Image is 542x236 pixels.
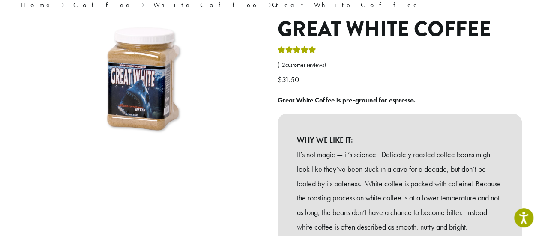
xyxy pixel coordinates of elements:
[278,17,522,42] h1: Great White Coffee
[278,96,416,105] b: Great White Coffee is pre-ground for espresso.
[73,0,132,9] a: Coffee
[297,147,503,234] p: It’s not magic — it’s science. Delicately roasted coffee beans might look like they’ve been stuck...
[278,45,316,58] div: Rated 5.00 out of 5
[278,61,522,69] a: (12customer reviews)
[279,61,285,69] span: 12
[78,17,207,146] img: Great White Coffee
[297,133,503,147] b: WHY WE LIKE IT:
[278,75,282,84] span: $
[21,0,52,9] a: Home
[278,75,301,84] bdi: 31.50
[153,0,259,9] a: White Coffee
